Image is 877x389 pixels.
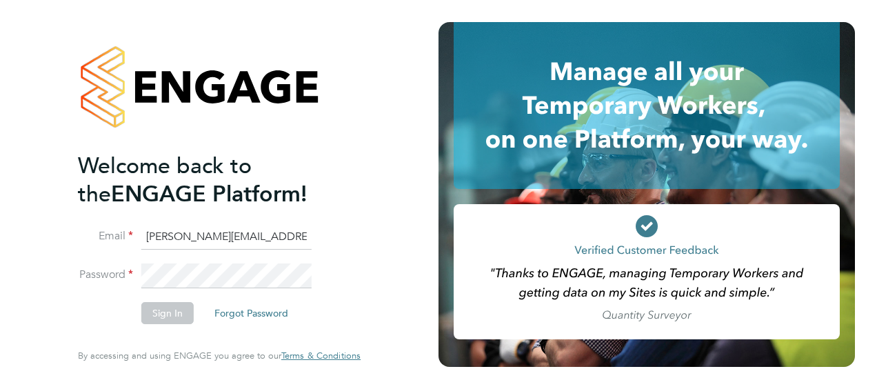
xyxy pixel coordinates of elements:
button: Sign In [141,302,194,324]
h2: ENGAGE Platform! [78,152,347,208]
label: Email [78,229,133,243]
span: Welcome back to the [78,152,252,208]
span: By accessing and using ENGAGE you agree to our [78,350,361,361]
button: Forgot Password [203,302,299,324]
label: Password [78,268,133,282]
input: Enter your work email... [141,225,312,250]
span: Terms & Conditions [281,350,361,361]
a: Terms & Conditions [281,350,361,361]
